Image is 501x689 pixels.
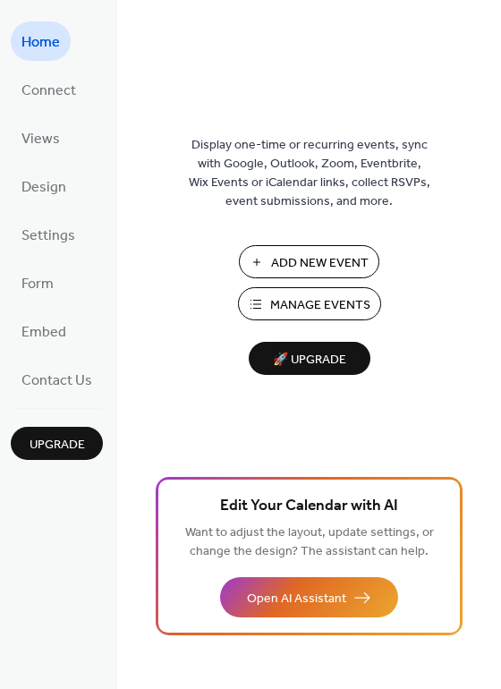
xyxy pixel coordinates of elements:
button: Manage Events [238,287,381,320]
span: Home [21,29,60,57]
span: Edit Your Calendar with AI [220,494,398,519]
a: Home [11,21,71,61]
button: Upgrade [11,427,103,460]
span: Want to adjust the layout, update settings, or change the design? The assistant can help. [185,521,434,564]
span: Views [21,125,60,154]
span: Connect [21,77,76,106]
button: Open AI Assistant [220,577,398,617]
span: Form [21,270,54,299]
span: 🚀 Upgrade [259,348,360,372]
a: Views [11,118,71,157]
span: Open AI Assistant [247,590,346,608]
button: 🚀 Upgrade [249,342,370,375]
a: Form [11,263,64,302]
a: Contact Us [11,360,103,399]
span: Manage Events [270,296,370,315]
button: Add New Event [239,245,379,278]
span: Design [21,174,66,202]
span: Display one-time or recurring events, sync with Google, Outlook, Zoom, Eventbrite, Wix Events or ... [189,136,430,211]
a: Connect [11,70,87,109]
a: Settings [11,215,86,254]
span: Upgrade [30,436,85,455]
span: Contact Us [21,367,92,396]
a: Embed [11,311,77,351]
span: Embed [21,319,66,347]
span: Add New Event [271,254,369,273]
span: Settings [21,222,75,251]
a: Design [11,166,77,206]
